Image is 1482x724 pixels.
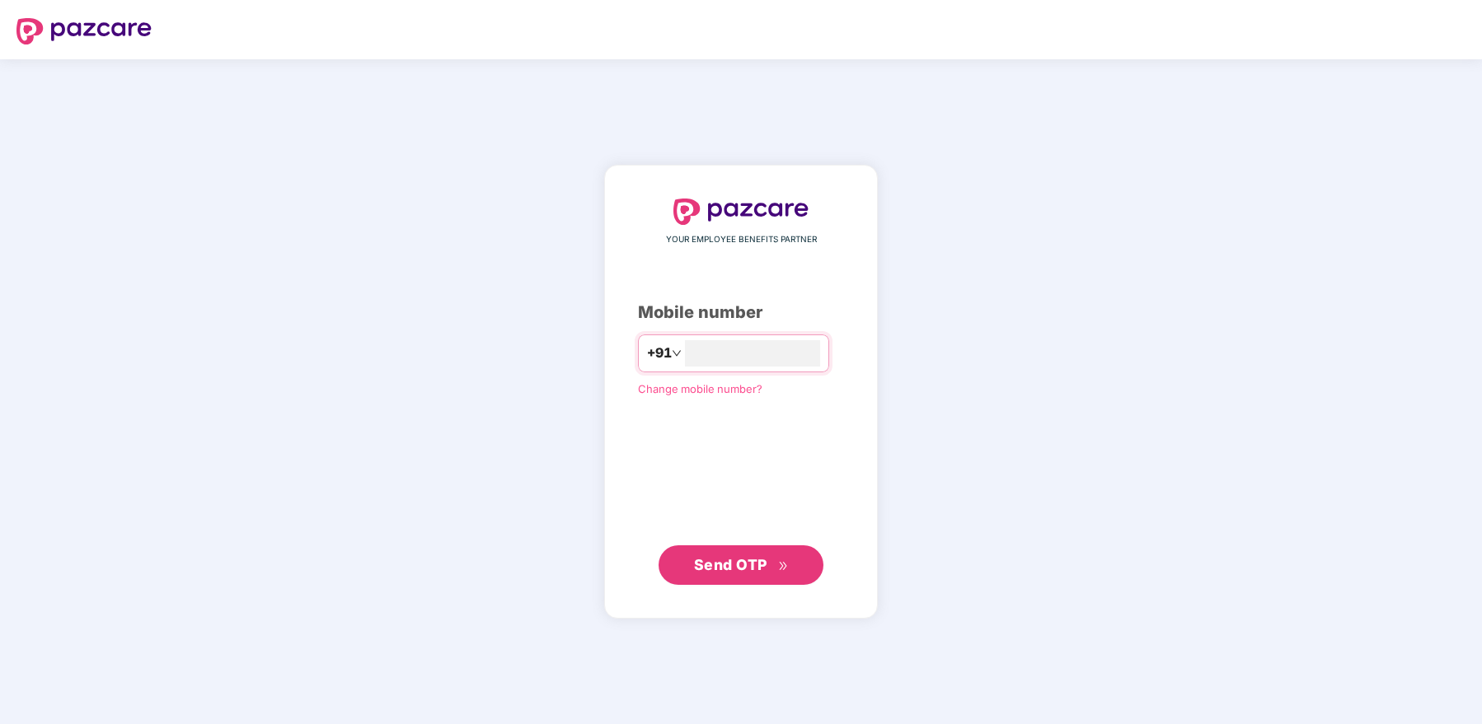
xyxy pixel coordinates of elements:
img: logo [673,199,809,225]
span: down [672,348,682,358]
span: YOUR EMPLOYEE BENEFITS PARTNER [666,233,817,246]
span: +91 [647,343,672,363]
span: double-right [778,561,789,572]
div: Mobile number [638,300,844,325]
span: Send OTP [694,556,767,573]
button: Send OTPdouble-right [659,545,823,585]
a: Change mobile number? [638,382,762,395]
img: logo [16,18,152,44]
